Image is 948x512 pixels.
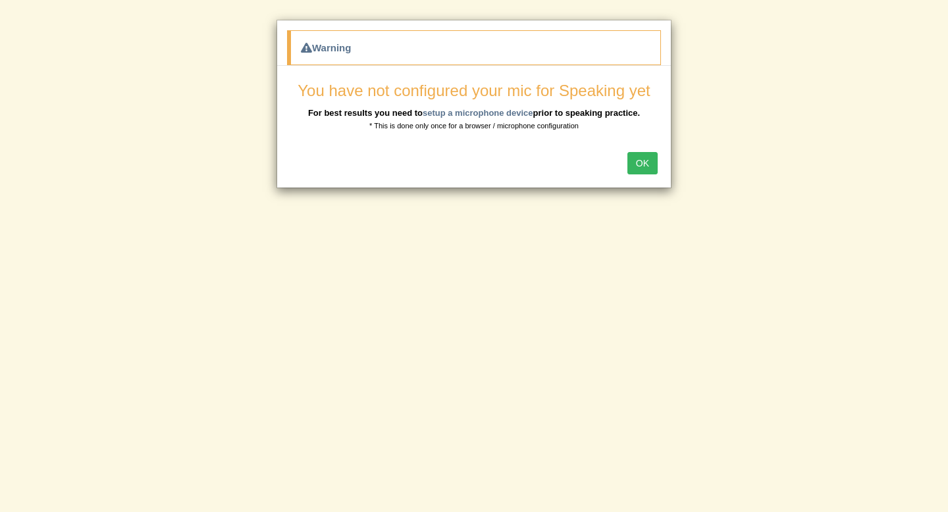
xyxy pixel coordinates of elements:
[287,30,661,65] div: Warning
[298,82,650,99] span: You have not configured your mic for Speaking yet
[627,152,658,174] button: OK
[369,122,579,130] small: * This is done only once for a browser / microphone configuration
[308,108,640,118] b: For best results you need to prior to speaking practice.
[423,108,533,118] a: setup a microphone device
